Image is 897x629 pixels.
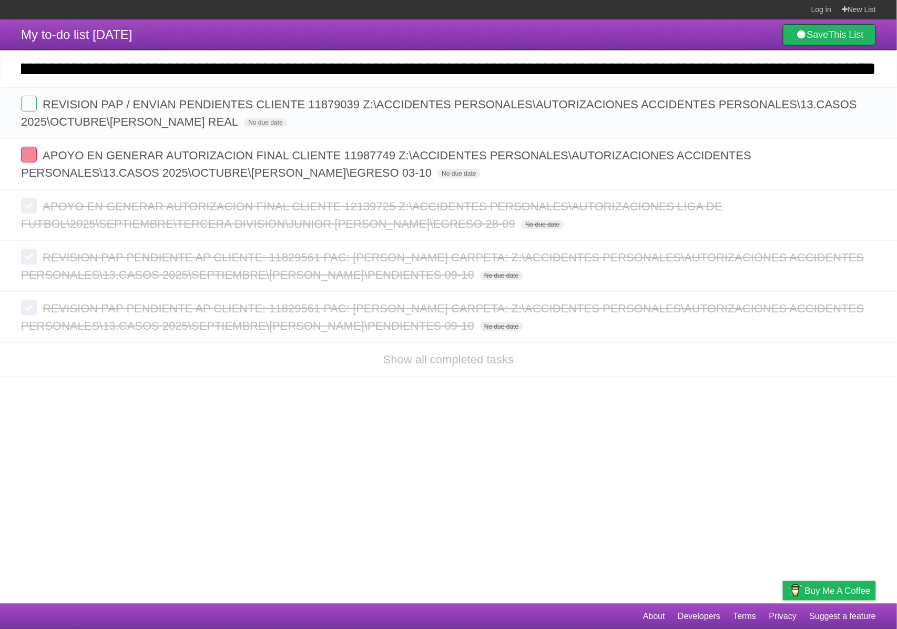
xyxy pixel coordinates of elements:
a: Buy me a coffee [783,581,876,601]
span: No due date [521,220,564,229]
a: About [643,606,665,626]
b: This List [829,29,864,40]
a: Privacy [769,606,797,626]
a: Terms [733,606,757,626]
a: Show all completed tasks [383,353,514,366]
span: REVISION PAP / ENVIAN PENDIENTES CLIENTE 11879039 Z:\ACCIDENTES PERSONALES\AUTORIZACIONES ACCIDEN... [21,98,857,128]
span: No due date [437,169,480,178]
span: REVISION PAP PENDIENTE AP CLIENTE: 11829561 PAC: [PERSON_NAME] CARPETA: Z:\ACCIDENTES PERSONALES\... [21,302,864,332]
span: Buy me a coffee [805,582,871,600]
a: Suggest a feature [810,606,876,626]
span: No due date [480,322,523,331]
label: Done [21,198,37,214]
label: Done [21,249,37,265]
span: No due date [480,271,523,280]
span: APOYO EN GENERAR AUTORIZACION FINAL CLIENTE 11987749 Z:\ACCIDENTES PERSONALES\AUTORIZACIONES ACCI... [21,149,751,179]
a: Developers [678,606,720,626]
label: Done [21,147,37,163]
label: Done [21,96,37,111]
span: My to-do list [DATE] [21,27,132,42]
a: SaveThis List [783,24,876,45]
span: APOYO EN GENERAR AUTORIZACION FINAL CLIENTE 12139725 Z:\ACCIDENTES PERSONALES\AUTORIZACIONES LIGA... [21,200,722,230]
img: Buy me a coffee [788,582,802,600]
span: REVISION PAP PENDIENTE AP CLIENTE: 11829561 PAC: [PERSON_NAME] CARPETA: Z:\ACCIDENTES PERSONALES\... [21,251,864,281]
span: No due date [244,118,287,127]
label: Done [21,300,37,316]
